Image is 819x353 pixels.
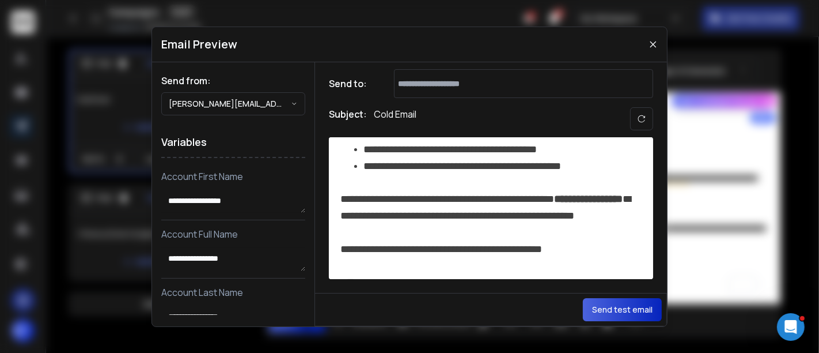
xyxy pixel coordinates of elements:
[161,36,237,52] h1: Email Preview
[161,127,305,158] h1: Variables
[161,286,305,299] p: Account Last Name
[329,77,375,91] h1: Send to:
[777,313,805,341] iframe: Intercom live chat
[161,74,305,88] h1: Send from:
[583,298,662,321] button: Send test email
[161,170,305,183] p: Account First Name
[329,107,367,130] h1: Subject:
[374,107,416,130] p: Cold Email
[161,227,305,241] p: Account Full Name
[169,98,291,110] p: [PERSON_NAME][EMAIL_ADDRESS][DOMAIN_NAME]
